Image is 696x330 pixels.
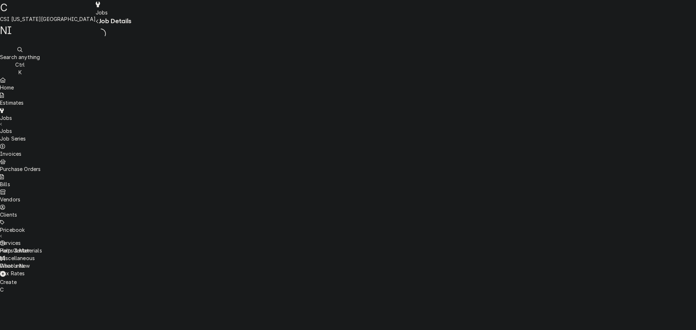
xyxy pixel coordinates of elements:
[99,17,132,25] span: Job Details
[18,69,22,75] span: K
[15,62,25,68] span: Ctrl
[96,28,106,40] span: Loading...
[96,9,108,16] span: Jobs
[96,17,99,25] button: Navigate back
